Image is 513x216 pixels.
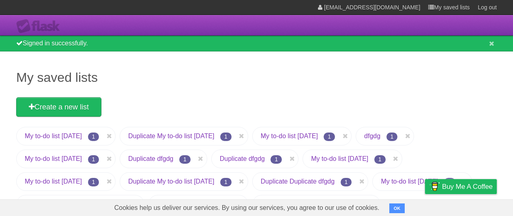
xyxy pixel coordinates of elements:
[364,133,380,139] a: dfgdg
[88,155,99,164] span: 1
[444,178,455,186] span: 1
[324,133,335,141] span: 1
[261,133,318,139] a: My to-do list [DATE]
[88,178,99,186] span: 1
[374,155,386,164] span: 1
[270,155,282,164] span: 1
[381,178,438,185] a: My to-do list [DATE]
[261,178,335,185] a: Duplicate Duplicate dfgdg
[106,200,388,216] span: Cookies help us deliver our services. By using our services, you agree to our use of cookies.
[311,155,368,162] a: My to-do list [DATE]
[25,133,82,139] a: My to-do list [DATE]
[429,180,440,193] img: Buy me a coffee
[128,133,214,139] a: Duplicate My to-do list [DATE]
[386,133,398,141] span: 1
[16,19,65,34] div: Flask
[128,178,214,185] a: Duplicate My to-do list [DATE]
[25,178,82,185] a: My to-do list [DATE]
[389,203,405,213] button: OK
[220,155,265,162] a: Duplicate dfgdg
[179,155,191,164] span: 1
[88,133,99,141] span: 1
[128,155,173,162] a: Duplicate dfgdg
[425,179,497,194] a: Buy me a coffee
[220,178,232,186] span: 1
[16,97,101,117] a: Create a new list
[25,155,82,162] a: My to-do list [DATE]
[341,178,352,186] span: 1
[16,68,497,87] h1: My saved lists
[442,180,493,194] span: Buy me a coffee
[220,133,232,141] span: 1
